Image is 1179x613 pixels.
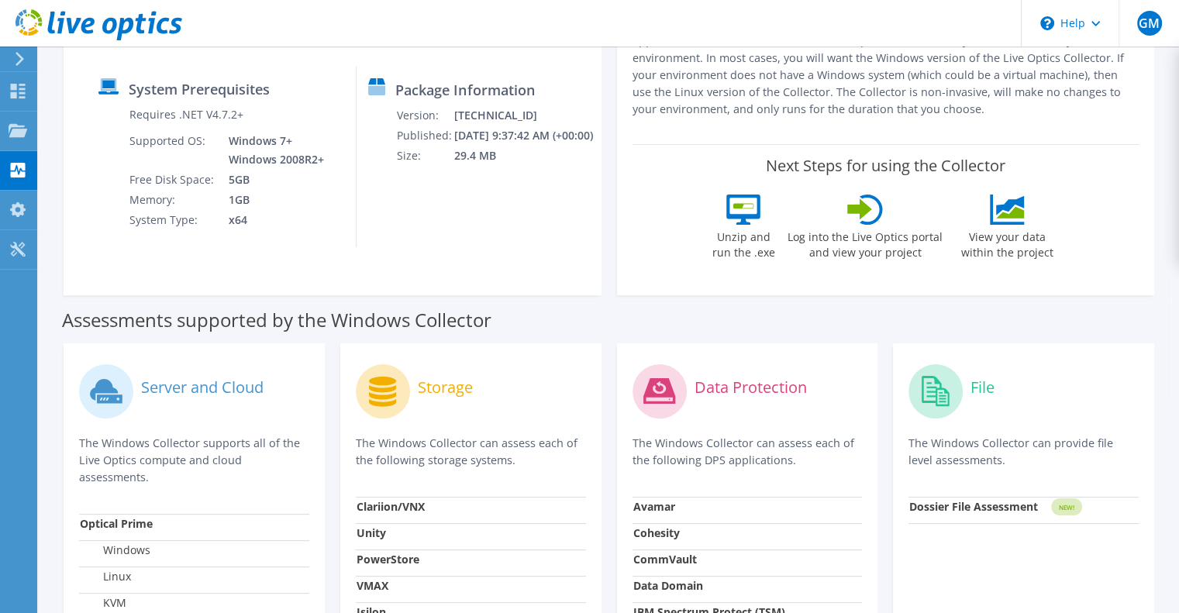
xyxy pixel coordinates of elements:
[453,105,595,126] td: [TECHNICAL_ID]
[695,380,807,395] label: Data Protection
[80,569,131,584] label: Linux
[633,525,680,540] strong: Cohesity
[787,225,943,260] label: Log into the Live Optics portal and view your project
[396,105,453,126] td: Version:
[62,312,491,328] label: Assessments supported by the Windows Collector
[633,499,675,514] strong: Avamar
[633,435,863,469] p: The Windows Collector can assess each of the following DPS applications.
[129,81,270,97] label: System Prerequisites
[356,435,586,469] p: The Windows Collector can assess each of the following storage systems.
[453,126,595,146] td: [DATE] 9:37:42 AM (+00:00)
[395,82,534,98] label: Package Information
[357,578,388,593] strong: VMAX
[80,595,126,611] label: KVM
[129,210,217,230] td: System Type:
[396,146,453,166] td: Size:
[766,157,1005,175] label: Next Steps for using the Collector
[129,190,217,210] td: Memory:
[357,552,419,567] strong: PowerStore
[633,552,697,567] strong: CommVault
[217,210,327,230] td: x64
[708,225,779,260] label: Unzip and run the .exe
[79,435,309,486] p: The Windows Collector supports all of the Live Optics compute and cloud assessments.
[141,380,264,395] label: Server and Cloud
[129,170,217,190] td: Free Disk Space:
[970,380,995,395] label: File
[396,126,453,146] td: Published:
[633,578,703,593] strong: Data Domain
[129,107,243,122] label: Requires .NET V4.7.2+
[129,131,217,170] td: Supported OS:
[217,131,327,170] td: Windows 7+ Windows 2008R2+
[633,15,1139,118] p: Live Optics supports agentless collection of different operating systems, appliances, and applica...
[80,542,150,558] label: Windows
[1137,11,1162,36] span: GM
[357,499,425,514] strong: Clariion/VNX
[908,435,1139,469] p: The Windows Collector can provide file level assessments.
[951,225,1063,260] label: View your data within the project
[1040,16,1054,30] svg: \n
[80,516,153,531] strong: Optical Prime
[357,525,386,540] strong: Unity
[909,499,1038,514] strong: Dossier File Assessment
[418,380,473,395] label: Storage
[1059,503,1074,511] tspan: NEW!
[453,146,595,166] td: 29.4 MB
[217,190,327,210] td: 1GB
[217,170,327,190] td: 5GB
